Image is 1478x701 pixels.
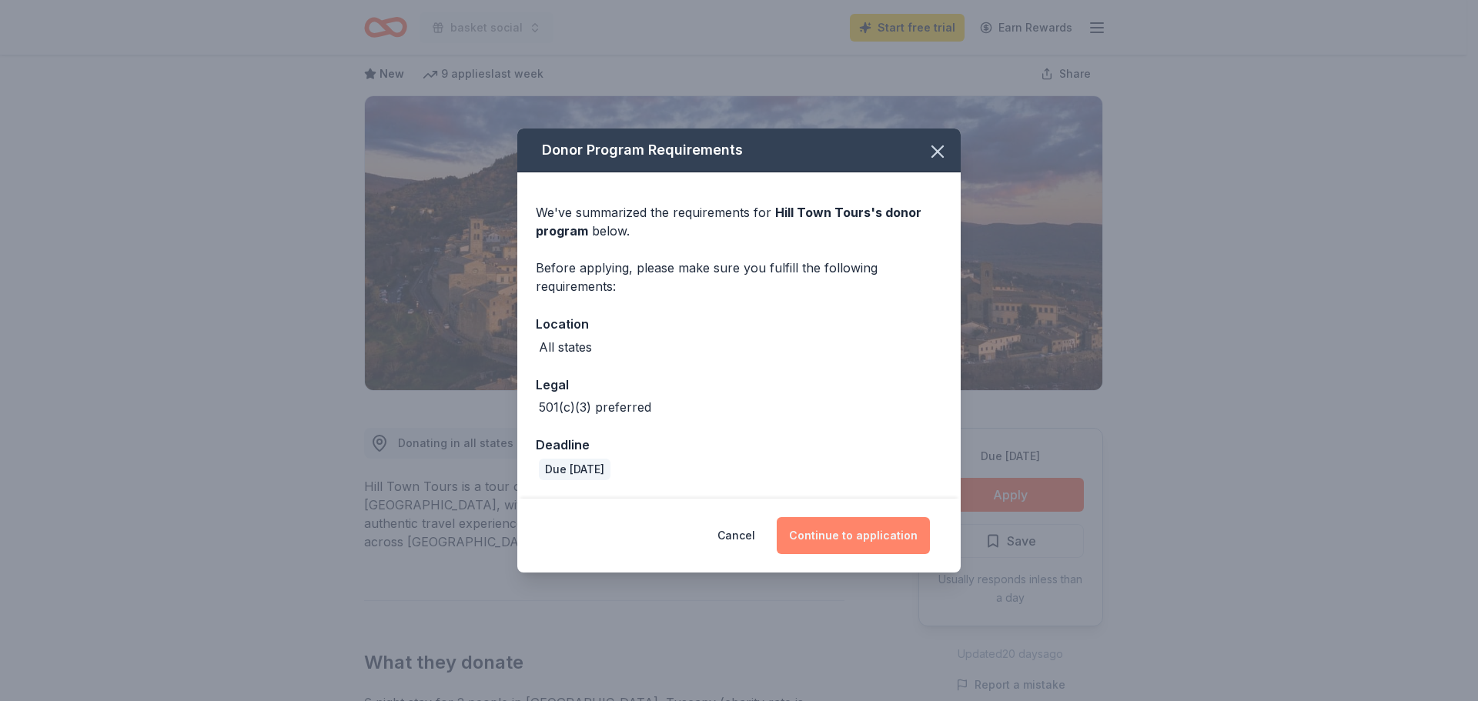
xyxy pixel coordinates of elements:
[536,259,942,295] div: Before applying, please make sure you fulfill the following requirements:
[536,314,942,334] div: Location
[517,129,961,172] div: Donor Program Requirements
[777,517,930,554] button: Continue to application
[536,203,942,240] div: We've summarized the requirements for below.
[536,375,942,395] div: Legal
[539,398,651,416] div: 501(c)(3) preferred
[539,459,610,480] div: Due [DATE]
[539,338,592,356] div: All states
[536,435,942,455] div: Deadline
[717,517,755,554] button: Cancel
